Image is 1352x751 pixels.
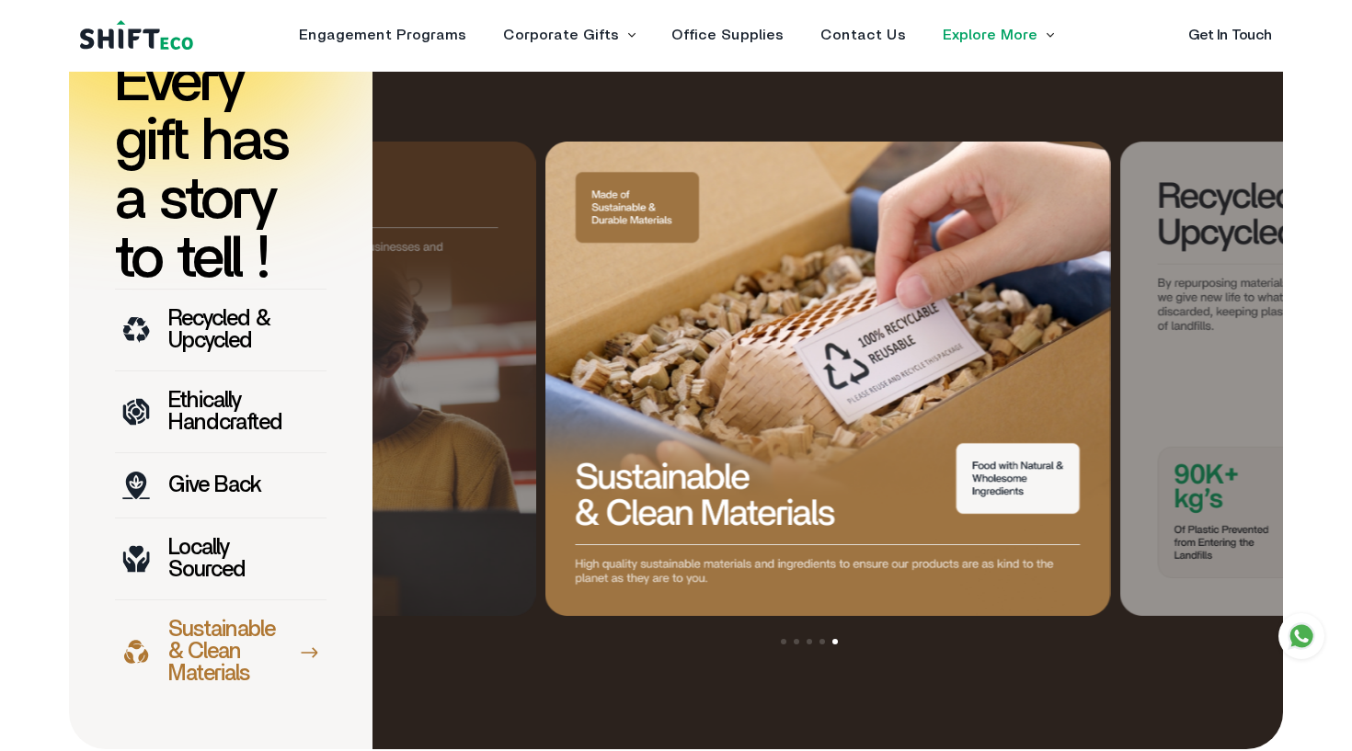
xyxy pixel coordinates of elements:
p: Locally Sourced [168,537,282,581]
p: Sustainable & Clean Materials [168,619,282,685]
a: Office Supplies [671,28,784,42]
p: Ethically Handcrafted [168,390,282,434]
h1: Every gift has a story to tell ! [115,53,327,289]
a: Explore More [943,28,1037,42]
a: Corporate Gifts [503,28,619,42]
a: Get In Touch [1188,28,1272,42]
a: Engagement Programs [299,28,466,42]
a: Contact Us [820,28,906,42]
p: Recycled & Upcycled [168,308,282,352]
p: Give Back [168,474,260,496]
